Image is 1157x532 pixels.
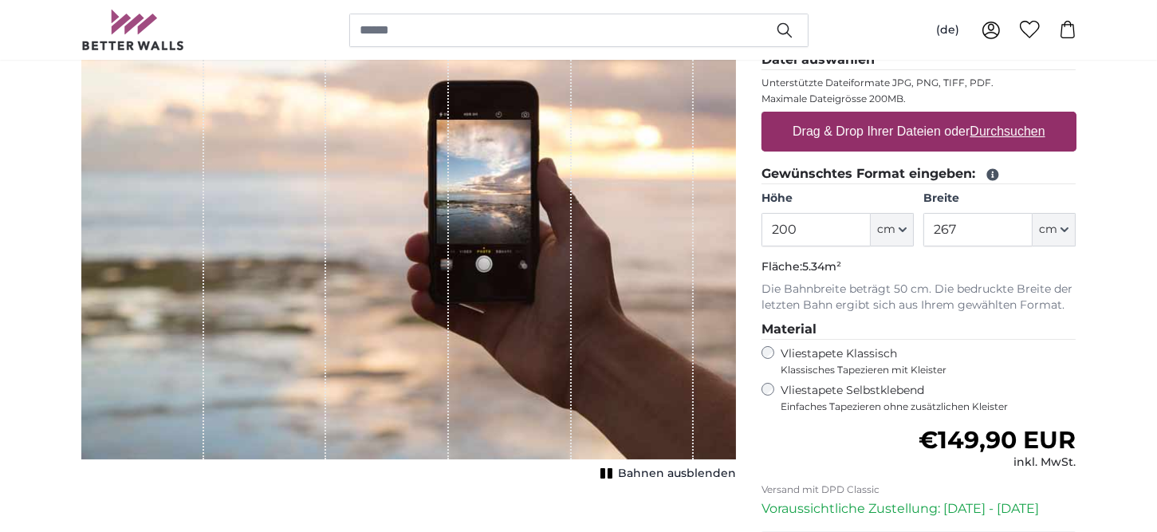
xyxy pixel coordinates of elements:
[618,466,736,482] span: Bahnen ausblenden
[81,10,185,50] img: Betterwalls
[781,400,1076,413] span: Einfaches Tapezieren ohne zusätzlichen Kleister
[761,259,1076,275] p: Fläche:
[786,116,1052,148] label: Drag & Drop Ihrer Dateien oder
[919,425,1076,455] span: €149,90 EUR
[761,77,1076,89] p: Unterstützte Dateiformate JPG, PNG, TIFF, PDF.
[1033,213,1076,246] button: cm
[761,50,1076,70] legend: Datei auswählen
[970,124,1045,138] u: Durchsuchen
[761,93,1076,105] p: Maximale Dateigrösse 200MB.
[761,483,1076,496] p: Versand mit DPD Classic
[761,282,1076,313] p: Die Bahnbreite beträgt 50 cm. Die bedruckte Breite der letzten Bahn ergibt sich aus Ihrem gewählt...
[871,213,914,246] button: cm
[761,164,1076,184] legend: Gewünschtes Format eingeben:
[761,320,1076,340] legend: Material
[802,259,841,274] span: 5.34m²
[877,222,895,238] span: cm
[923,191,1076,207] label: Breite
[1039,222,1057,238] span: cm
[781,346,1063,376] label: Vliestapete Klassisch
[761,191,914,207] label: Höhe
[923,16,972,45] button: (de)
[781,383,1076,413] label: Vliestapete Selbstklebend
[781,364,1063,376] span: Klassisches Tapezieren mit Kleister
[761,499,1076,518] p: Voraussichtliche Zustellung: [DATE] - [DATE]
[919,455,1076,471] div: inkl. MwSt.
[596,463,736,485] button: Bahnen ausblenden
